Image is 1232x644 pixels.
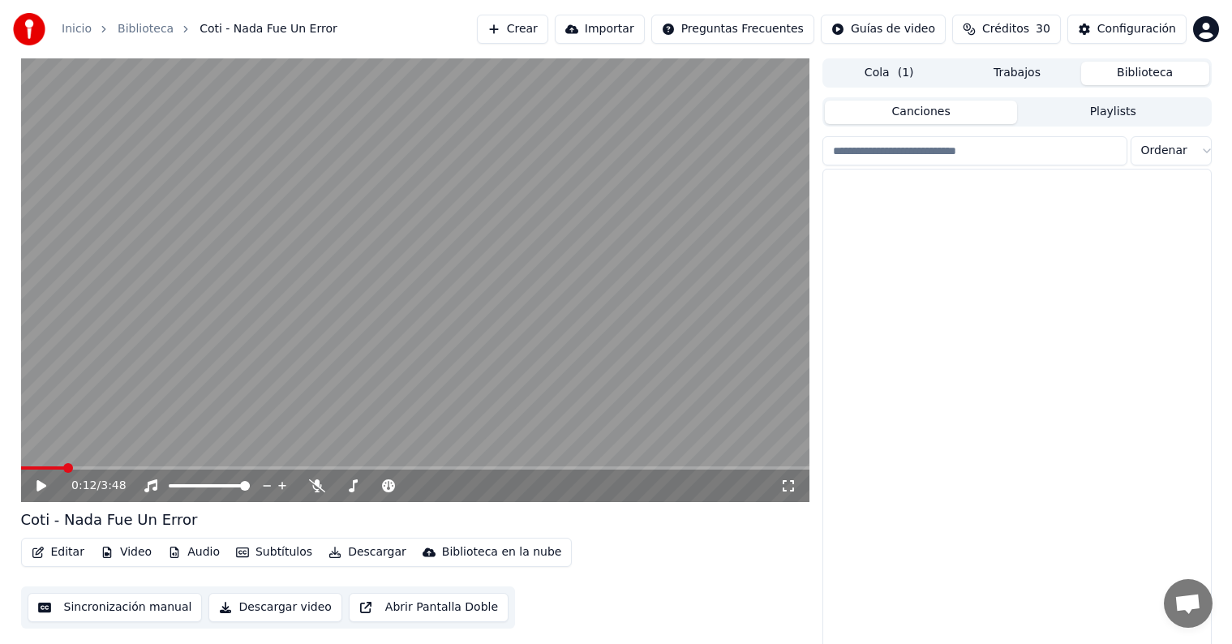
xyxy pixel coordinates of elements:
[322,541,413,564] button: Descargar
[1097,21,1176,37] div: Configuración
[62,21,337,37] nav: breadcrumb
[952,15,1061,44] button: Créditos30
[555,15,645,44] button: Importar
[821,15,946,44] button: Guías de video
[71,478,110,494] div: /
[953,62,1081,85] button: Trabajos
[21,509,198,531] div: Coti - Nada Fue Un Error
[442,544,562,560] div: Biblioteca en la nube
[94,541,158,564] button: Video
[71,478,97,494] span: 0:12
[982,21,1029,37] span: Créditos
[898,65,914,81] span: ( 1 )
[825,101,1017,124] button: Canciones
[477,15,548,44] button: Crear
[1164,579,1213,628] div: Chat abierto
[1081,62,1209,85] button: Biblioteca
[1017,101,1209,124] button: Playlists
[651,15,814,44] button: Preguntas Frecuentes
[62,21,92,37] a: Inicio
[1036,21,1050,37] span: 30
[1067,15,1187,44] button: Configuración
[349,593,509,622] button: Abrir Pantalla Doble
[161,541,226,564] button: Audio
[13,13,45,45] img: youka
[200,21,337,37] span: Coti - Nada Fue Un Error
[118,21,174,37] a: Biblioteca
[208,593,341,622] button: Descargar video
[230,541,319,564] button: Subtítulos
[28,593,203,622] button: Sincronización manual
[1141,143,1187,159] span: Ordenar
[25,541,91,564] button: Editar
[101,478,126,494] span: 3:48
[825,62,953,85] button: Cola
